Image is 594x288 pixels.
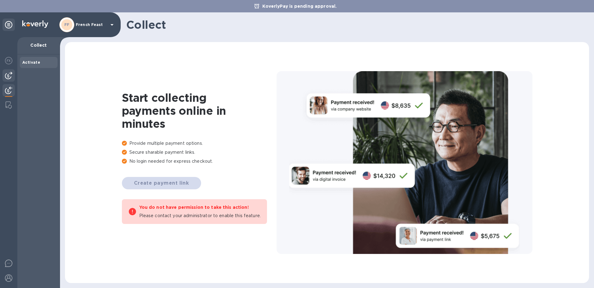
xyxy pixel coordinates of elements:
p: Please contact your administrator to enable this feature. [139,213,261,219]
p: No login needed for express checkout. [122,158,277,165]
b: You do not have permission to take this action! [139,205,249,210]
div: Unpin categories [2,19,15,31]
img: Logo [22,20,48,28]
p: French Feast [76,23,107,27]
h1: Collect [126,18,584,31]
p: Provide multiple payment options. [122,140,277,147]
p: KoverlyPay is pending approval. [259,3,340,9]
b: FF [64,22,70,27]
img: Foreign exchange [5,57,12,64]
p: Collect [22,42,55,48]
b: Activate [22,60,40,65]
h1: Start collecting payments online in minutes [122,91,277,130]
p: Secure sharable payment links. [122,149,277,156]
